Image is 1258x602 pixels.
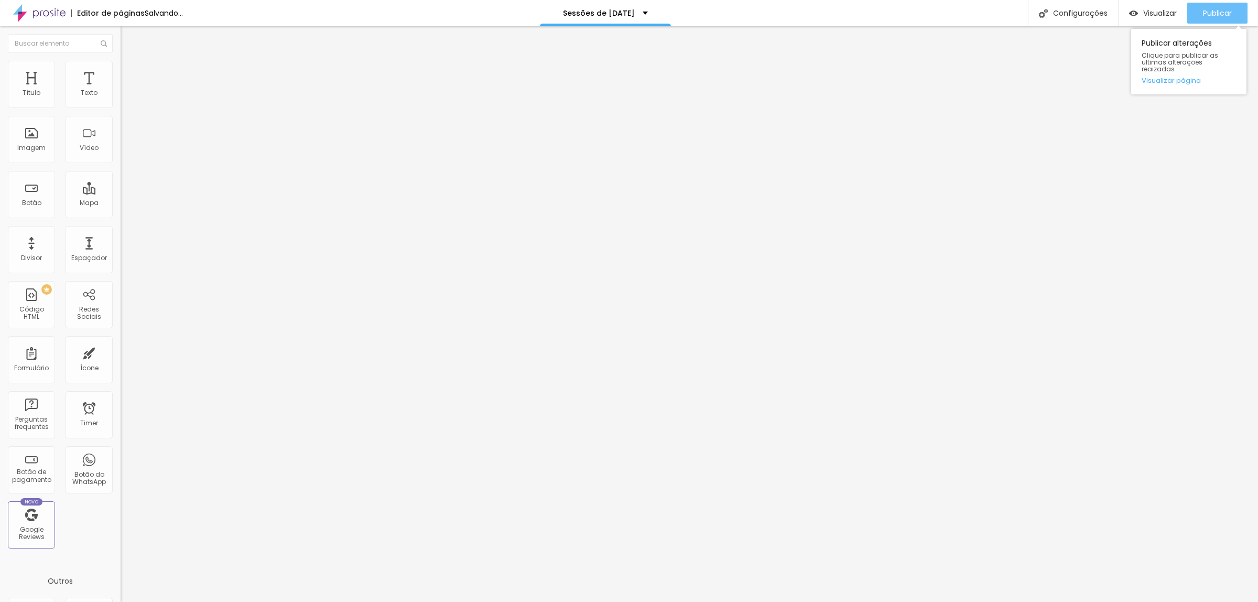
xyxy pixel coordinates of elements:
button: Publicar [1187,3,1248,24]
div: Botão de pagamento [10,468,52,483]
div: Botão [22,199,41,207]
div: Divisor [21,254,42,262]
div: Imagem [17,144,46,152]
span: Visualizar [1143,9,1177,17]
span: Clique para publicar as ultimas alterações reaizadas [1142,52,1236,73]
div: Perguntas frequentes [10,416,52,431]
div: Espaçador [71,254,107,262]
div: Salvando... [145,9,183,17]
img: Icone [101,40,107,47]
div: Vídeo [80,144,99,152]
div: Ícone [80,364,99,372]
div: Botão do WhatsApp [68,471,110,486]
div: Código HTML [10,306,52,321]
div: Editor de páginas [71,9,145,17]
img: Icone [1039,9,1048,18]
div: Novo [20,498,43,506]
p: Sessões de [DATE] [563,9,635,17]
div: Timer [80,420,98,427]
div: Google Reviews [10,526,52,541]
div: Publicar alterações [1131,29,1246,94]
div: Redes Sociais [68,306,110,321]
span: Publicar [1203,9,1232,17]
img: view-1.svg [1129,9,1138,18]
div: Formulário [14,364,49,372]
div: Título [23,89,40,96]
button: Visualizar [1119,3,1187,24]
iframe: Editor [121,26,1258,602]
div: Texto [81,89,97,96]
input: Buscar elemento [8,34,113,53]
div: Mapa [80,199,99,207]
a: Visualizar página [1142,77,1236,84]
